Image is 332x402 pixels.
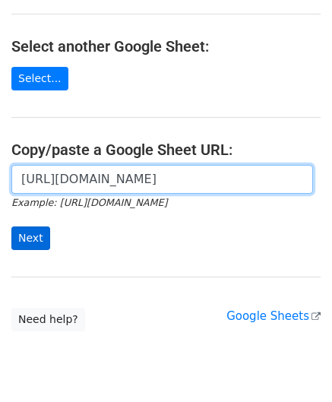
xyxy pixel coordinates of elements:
input: Next [11,226,50,250]
a: Google Sheets [226,309,321,323]
h4: Copy/paste a Google Sheet URL: [11,141,321,159]
a: Select... [11,67,68,90]
h4: Select another Google Sheet: [11,37,321,55]
small: Example: [URL][DOMAIN_NAME] [11,197,167,208]
input: Paste your Google Sheet URL here [11,165,313,194]
iframe: Chat Widget [256,329,332,402]
a: Need help? [11,308,85,331]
